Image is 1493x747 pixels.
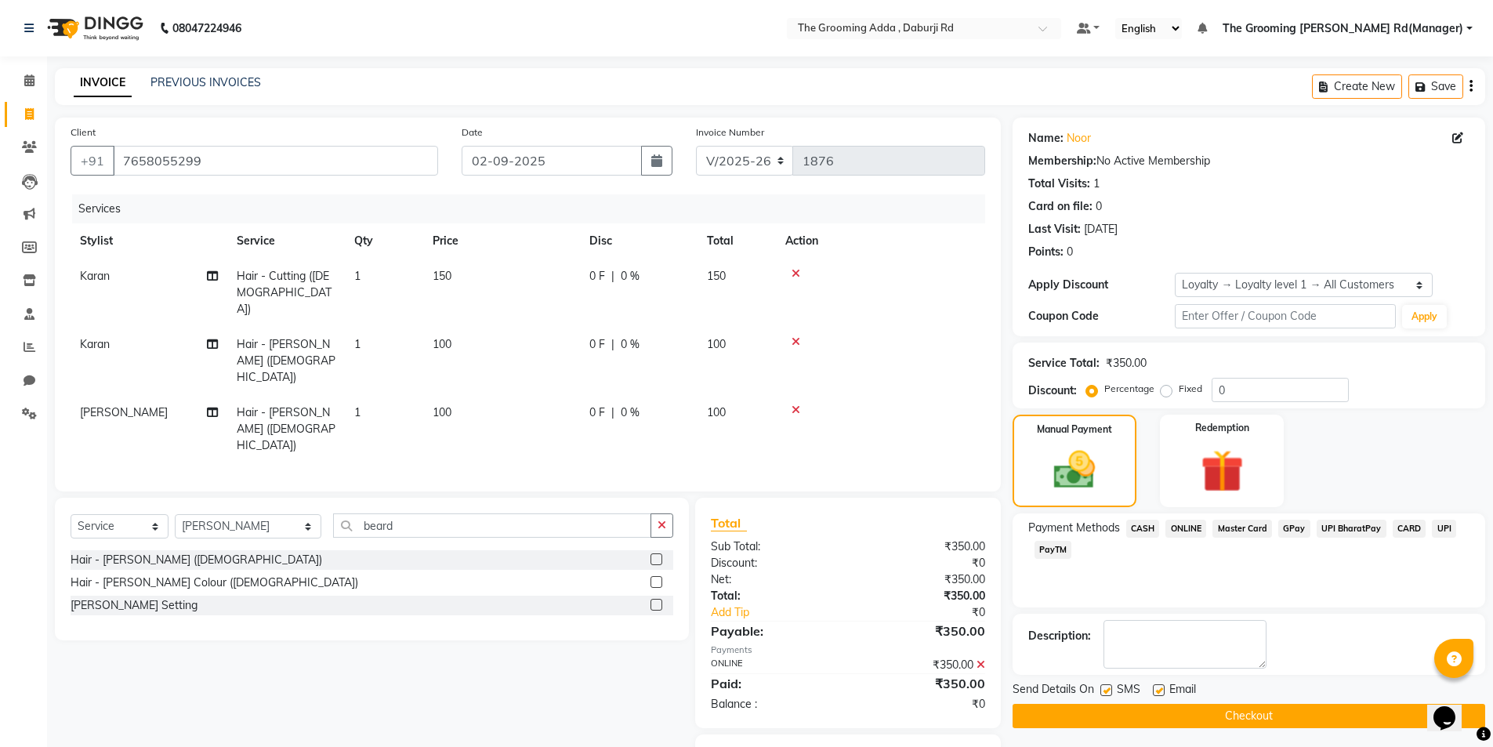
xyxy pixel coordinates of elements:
[1093,176,1100,192] div: 1
[699,571,848,588] div: Net:
[1028,355,1100,372] div: Service Total:
[1179,382,1202,396] label: Fixed
[611,404,614,421] span: |
[699,696,848,713] div: Balance :
[589,336,605,353] span: 0 F
[1037,422,1112,437] label: Manual Payment
[699,674,848,693] div: Paid:
[707,405,726,419] span: 100
[873,604,997,621] div: ₹0
[1317,520,1386,538] span: UPI BharatPay
[1028,520,1120,536] span: Payment Methods
[1028,153,1096,169] div: Membership:
[113,146,438,176] input: Search by Name/Mobile/Email/Code
[621,268,640,285] span: 0 %
[333,513,652,538] input: Search or Scan
[707,337,726,351] span: 100
[1106,355,1147,372] div: ₹350.00
[1028,153,1469,169] div: No Active Membership
[172,6,241,50] b: 08047224946
[1169,681,1196,701] span: Email
[227,223,345,259] th: Service
[1028,277,1176,293] div: Apply Discount
[621,336,640,353] span: 0 %
[848,571,997,588] div: ₹350.00
[589,268,605,285] span: 0 F
[848,696,997,713] div: ₹0
[354,337,361,351] span: 1
[345,223,423,259] th: Qty
[1312,74,1402,99] button: Create New
[1028,130,1064,147] div: Name:
[776,223,985,259] th: Action
[1028,308,1176,325] div: Coupon Code
[848,555,997,571] div: ₹0
[1028,383,1077,399] div: Discount:
[354,405,361,419] span: 1
[707,269,726,283] span: 150
[848,538,997,555] div: ₹350.00
[237,337,335,384] span: Hair - [PERSON_NAME] ([DEMOGRAPHIC_DATA])
[433,405,451,419] span: 100
[711,515,747,531] span: Total
[1028,198,1093,215] div: Card on file:
[699,538,848,555] div: Sub Total:
[1187,444,1257,498] img: _gift.svg
[1067,130,1091,147] a: Noor
[71,223,227,259] th: Stylist
[696,125,764,140] label: Invoice Number
[1013,681,1094,701] span: Send Details On
[711,644,984,657] div: Payments
[1084,221,1118,238] div: [DATE]
[433,337,451,351] span: 100
[1067,244,1073,260] div: 0
[1126,520,1160,538] span: CASH
[1013,704,1485,728] button: Checkout
[1041,446,1108,494] img: _cash.svg
[1278,520,1310,538] span: GPay
[1195,421,1249,435] label: Redemption
[1117,681,1140,701] span: SMS
[71,597,197,614] div: [PERSON_NAME] Setting
[698,223,776,259] th: Total
[699,555,848,571] div: Discount:
[1212,520,1272,538] span: Master Card
[71,552,322,568] div: Hair - [PERSON_NAME] ([DEMOGRAPHIC_DATA])
[462,125,483,140] label: Date
[848,674,997,693] div: ₹350.00
[1427,684,1477,731] iframe: chat widget
[580,223,698,259] th: Disc
[621,404,640,421] span: 0 %
[72,194,997,223] div: Services
[354,269,361,283] span: 1
[699,622,848,640] div: Payable:
[1028,176,1090,192] div: Total Visits:
[589,404,605,421] span: 0 F
[237,269,332,316] span: Hair - Cutting ([DEMOGRAPHIC_DATA])
[150,75,261,89] a: PREVIOUS INVOICES
[1402,305,1447,328] button: Apply
[699,588,848,604] div: Total:
[71,125,96,140] label: Client
[80,405,168,419] span: [PERSON_NAME]
[1028,244,1064,260] div: Points:
[1165,520,1206,538] span: ONLINE
[1028,221,1081,238] div: Last Visit:
[1393,520,1426,538] span: CARD
[71,575,358,591] div: Hair - [PERSON_NAME] Colour ([DEMOGRAPHIC_DATA])
[74,69,132,97] a: INVOICE
[848,657,997,673] div: ₹350.00
[40,6,147,50] img: logo
[433,269,451,283] span: 150
[1035,541,1072,559] span: PayTM
[1223,20,1463,37] span: The Grooming [PERSON_NAME] Rd(Manager)
[1104,382,1154,396] label: Percentage
[699,604,872,621] a: Add Tip
[71,146,114,176] button: +91
[80,269,110,283] span: Karan
[1175,304,1396,328] input: Enter Offer / Coupon Code
[1096,198,1102,215] div: 0
[237,405,335,452] span: Hair - [PERSON_NAME] ([DEMOGRAPHIC_DATA])
[848,588,997,604] div: ₹350.00
[611,268,614,285] span: |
